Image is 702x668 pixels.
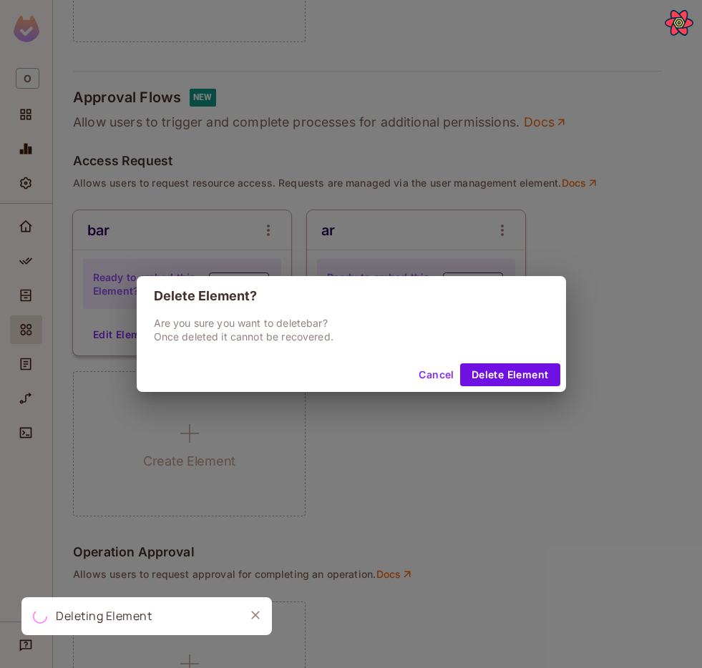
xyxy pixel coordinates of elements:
[665,9,693,37] button: Open React Query Devtools
[56,607,152,625] div: Deleting Element
[413,363,459,386] button: Cancel
[154,316,549,330] p: Are you sure you want to delete bar ?
[245,604,266,626] button: Close
[460,363,560,386] button: Delete Element
[154,330,549,343] p: Once deleted it cannot be recovered.
[137,276,566,316] h2: Delete Element?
